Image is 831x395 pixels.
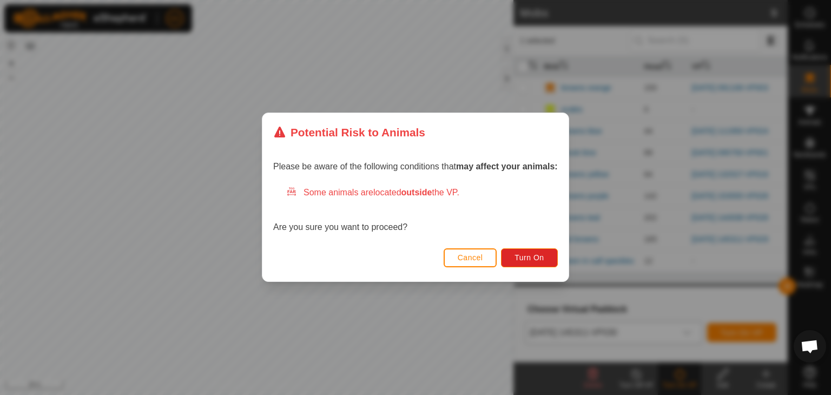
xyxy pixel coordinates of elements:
[456,162,558,172] strong: may affect your animals:
[273,187,558,234] div: Are you sure you want to proceed?
[444,248,497,267] button: Cancel
[794,330,826,363] div: Open chat
[373,188,459,198] span: located the VP.
[458,254,483,262] span: Cancel
[273,124,425,141] div: Potential Risk to Animals
[502,248,558,267] button: Turn On
[515,254,544,262] span: Turn On
[286,187,558,200] div: Some animals are
[273,162,558,172] span: Please be aware of the following conditions that
[401,188,432,198] strong: outside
